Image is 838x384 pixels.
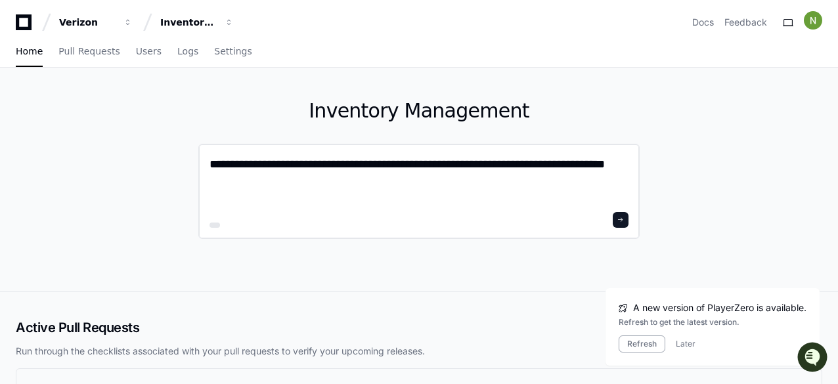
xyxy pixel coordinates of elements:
[45,111,190,121] div: We're offline, but we'll be back soon!
[45,98,215,111] div: Start new chat
[692,16,714,29] a: Docs
[131,138,159,148] span: Pylon
[198,99,640,123] h1: Inventory Management
[136,47,162,55] span: Users
[223,102,239,117] button: Start new chat
[155,11,239,34] button: Inventory Management
[619,317,806,328] div: Refresh to get the latest version.
[619,335,665,352] button: Refresh
[13,53,239,74] div: Welcome
[177,37,198,67] a: Logs
[16,345,822,358] p: Run through the checklists associated with your pull requests to verify your upcoming releases.
[214,37,252,67] a: Settings
[214,47,252,55] span: Settings
[93,137,159,148] a: Powered byPylon
[136,37,162,67] a: Users
[54,11,138,34] button: Verizon
[16,318,822,337] h2: Active Pull Requests
[676,339,695,349] button: Later
[796,341,831,376] iframe: Open customer support
[16,47,43,55] span: Home
[177,47,198,55] span: Logs
[804,11,822,30] img: ACg8ocIiWXJC7lEGJNqNt4FHmPVymFM05ITMeS-frqobA_m8IZ6TxA=s96-c
[58,37,120,67] a: Pull Requests
[13,13,39,39] img: PlayerZero
[160,16,217,29] div: Inventory Management
[724,16,767,29] button: Feedback
[58,47,120,55] span: Pull Requests
[633,301,806,314] span: A new version of PlayerZero is available.
[16,37,43,67] a: Home
[59,16,116,29] div: Verizon
[13,98,37,121] img: 1756235613930-3d25f9e4-fa56-45dd-b3ad-e072dfbd1548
